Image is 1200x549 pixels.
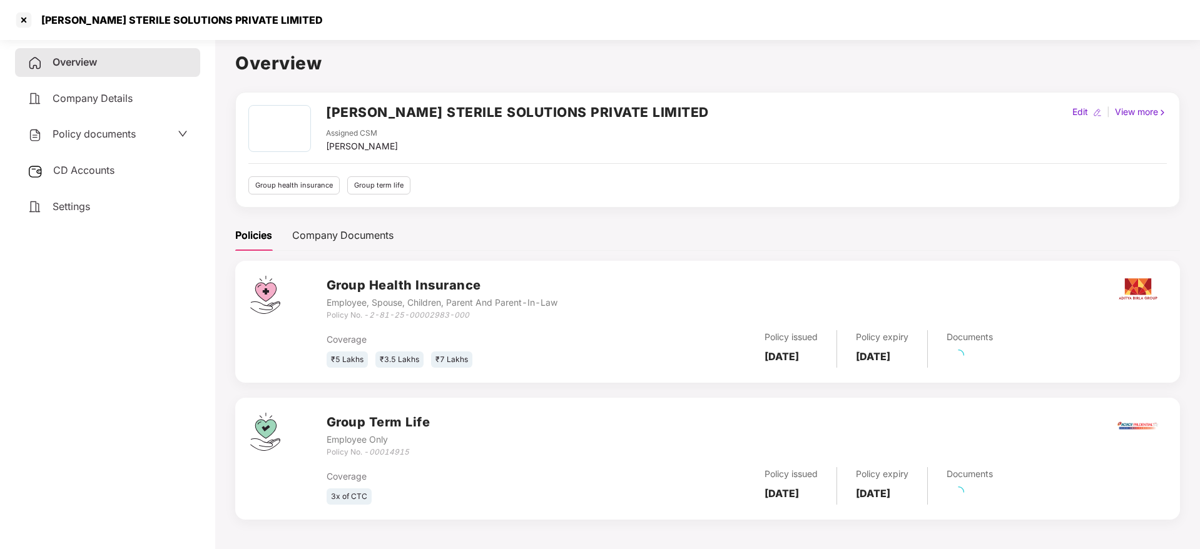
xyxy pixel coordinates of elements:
h2: [PERSON_NAME] STERILE SOLUTIONS PRIVATE LIMITED [326,102,709,123]
div: Assigned CSM [326,128,398,139]
b: [DATE] [856,350,890,363]
span: Overview [53,56,97,68]
span: loading [952,348,966,362]
img: svg+xml;base64,PHN2ZyB4bWxucz0iaHR0cDovL3d3dy53My5vcmcvMjAwMC9zdmciIHdpZHRoPSIyNCIgaGVpZ2h0PSIyNC... [28,199,43,214]
div: Group term life [347,176,410,194]
span: Policy documents [53,128,136,140]
div: Edit [1070,105,1091,119]
i: 2-81-25-00002983-000 [369,310,469,320]
div: Policies [235,228,272,243]
h1: Overview [235,49,1180,77]
img: svg+xml;base64,PHN2ZyB4bWxucz0iaHR0cDovL3d3dy53My5vcmcvMjAwMC9zdmciIHdpZHRoPSI0Ny43MTQiIGhlaWdodD... [250,276,280,314]
img: svg+xml;base64,PHN2ZyB4bWxucz0iaHR0cDovL3d3dy53My5vcmcvMjAwMC9zdmciIHdpZHRoPSIyNCIgaGVpZ2h0PSIyNC... [28,128,43,143]
span: down [178,129,188,139]
span: Company Details [53,92,133,104]
div: Policy No. - [327,446,430,458]
span: Settings [53,200,90,213]
div: Documents [947,330,993,344]
div: Employee, Spouse, Children, Parent And Parent-In-Law [327,296,557,310]
img: svg+xml;base64,PHN2ZyB4bWxucz0iaHR0cDovL3d3dy53My5vcmcvMjAwMC9zdmciIHdpZHRoPSIyNCIgaGVpZ2h0PSIyNC... [28,56,43,71]
h3: Group Term Life [327,413,430,432]
img: iciciprud.png [1116,404,1160,448]
div: Policy issued [765,330,818,344]
div: Policy expiry [856,467,908,481]
img: svg+xml;base64,PHN2ZyB3aWR0aD0iMjUiIGhlaWdodD0iMjQiIHZpZXdCb3g9IjAgMCAyNSAyNCIgZmlsbD0ibm9uZSIgeG... [28,164,43,179]
img: svg+xml;base64,PHN2ZyB4bWxucz0iaHR0cDovL3d3dy53My5vcmcvMjAwMC9zdmciIHdpZHRoPSI0Ny43MTQiIGhlaWdodD... [250,413,280,451]
b: [DATE] [856,487,890,500]
b: [DATE] [765,350,799,363]
span: loading [952,485,966,499]
div: Policy issued [765,467,818,481]
div: | [1104,105,1112,119]
span: CD Accounts [53,164,114,176]
img: svg+xml;base64,PHN2ZyB4bWxucz0iaHR0cDovL3d3dy53My5vcmcvMjAwMC9zdmciIHdpZHRoPSIyNCIgaGVpZ2h0PSIyNC... [28,91,43,106]
div: Policy No. - [327,310,557,321]
h3: Group Health Insurance [327,276,557,295]
div: [PERSON_NAME] STERILE SOLUTIONS PRIVATE LIMITED [34,14,323,26]
div: Company Documents [292,228,394,243]
b: [DATE] [765,487,799,500]
i: 00014915 [369,447,409,456]
img: rightIcon [1158,108,1167,117]
div: ₹3.5 Lakhs [375,351,424,368]
div: Employee Only [327,433,430,446]
div: Group health insurance [248,176,340,194]
div: Documents [947,467,993,481]
img: editIcon [1093,108,1102,117]
div: Policy expiry [856,330,908,344]
div: Coverage [327,470,606,483]
div: [PERSON_NAME] [326,139,398,153]
div: Coverage [327,333,606,346]
div: View more [1112,105,1169,119]
img: aditya.png [1116,267,1160,311]
div: ₹7 Lakhs [431,351,472,368]
div: 3x of CTC [327,488,372,505]
div: ₹5 Lakhs [327,351,368,368]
